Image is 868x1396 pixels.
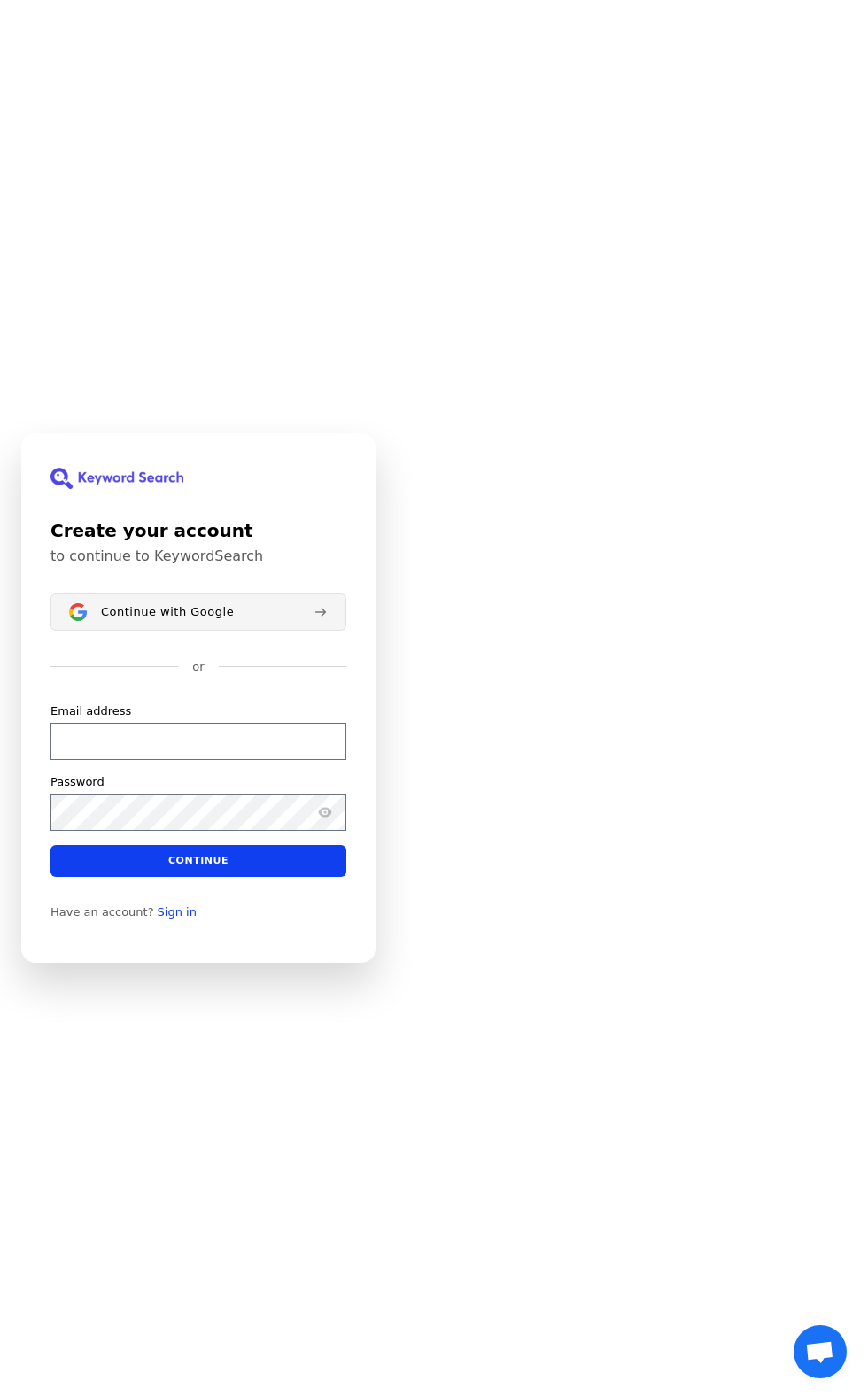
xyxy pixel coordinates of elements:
[50,703,131,719] label: Email address
[50,468,183,489] img: KeywordSearch
[50,517,346,544] h1: Create your account
[69,603,87,621] img: Sign in with Google
[50,845,346,877] button: Continue
[192,659,204,675] p: or
[101,605,234,619] span: Continue with Google
[794,1325,847,1378] div: Ouvrir le chat
[50,547,346,565] p: to continue to KeywordSearch
[50,593,346,631] button: Sign in with GoogleContinue with Google
[314,802,336,823] button: Show password
[158,905,197,919] a: Sign in
[50,905,154,919] span: Have an account?
[50,774,105,790] label: Password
